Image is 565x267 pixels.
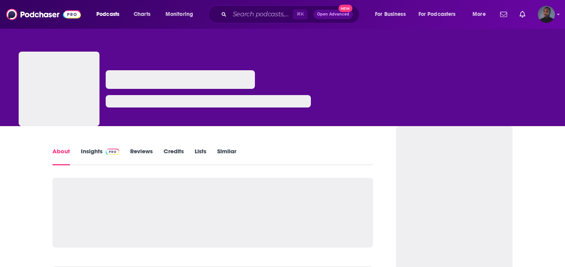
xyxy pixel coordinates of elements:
button: open menu [91,8,129,21]
span: For Business [375,9,406,20]
span: More [473,9,486,20]
a: Show notifications dropdown [516,8,528,21]
button: open menu [467,8,495,21]
a: InsightsPodchaser Pro [81,147,119,165]
a: Charts [129,8,155,21]
img: Podchaser Pro [106,149,119,155]
span: Charts [134,9,150,20]
button: open menu [413,8,467,21]
a: Reviews [130,147,153,165]
span: Open Advanced [317,12,349,16]
a: Show notifications dropdown [497,8,510,21]
input: Search podcasts, credits, & more... [230,8,293,21]
button: Open AdvancedNew [314,10,353,19]
button: open menu [370,8,415,21]
a: Lists [195,147,206,165]
span: New [338,5,352,12]
img: Podchaser - Follow, Share and Rate Podcasts [6,7,81,22]
a: Credits [164,147,184,165]
span: Podcasts [96,9,119,20]
button: open menu [160,8,203,21]
a: Similar [217,147,236,165]
span: ⌘ K [293,9,307,19]
div: Search podcasts, credits, & more... [216,5,367,23]
a: About [52,147,70,165]
img: User Profile [538,6,555,23]
span: Logged in as jarryd.boyd [538,6,555,23]
button: Show profile menu [538,6,555,23]
span: Monitoring [166,9,193,20]
span: For Podcasters [419,9,456,20]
